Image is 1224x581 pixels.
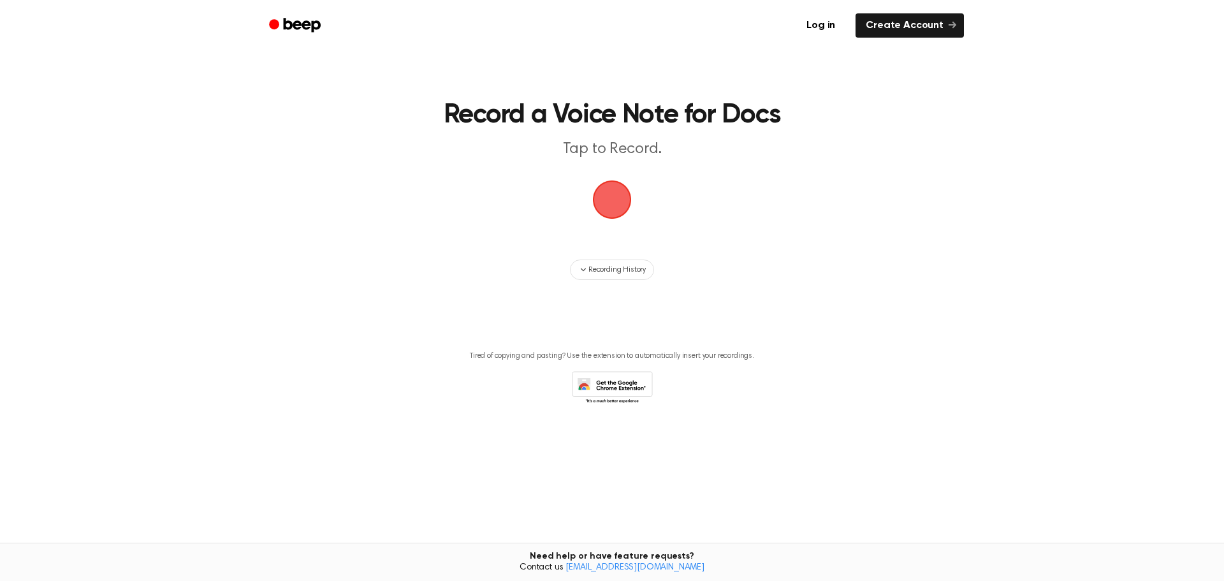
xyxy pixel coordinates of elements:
[794,11,848,40] a: Log in
[856,13,964,38] a: Create Account
[367,139,857,160] p: Tap to Record.
[286,102,938,129] h1: Record a Voice Note for Docs
[8,563,1216,574] span: Contact us
[565,563,704,572] a: [EMAIL_ADDRESS][DOMAIN_NAME]
[260,13,332,38] a: Beep
[593,180,631,219] img: Beep Logo
[470,351,754,361] p: Tired of copying and pasting? Use the extension to automatically insert your recordings.
[588,264,646,276] span: Recording History
[570,260,654,280] button: Recording History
